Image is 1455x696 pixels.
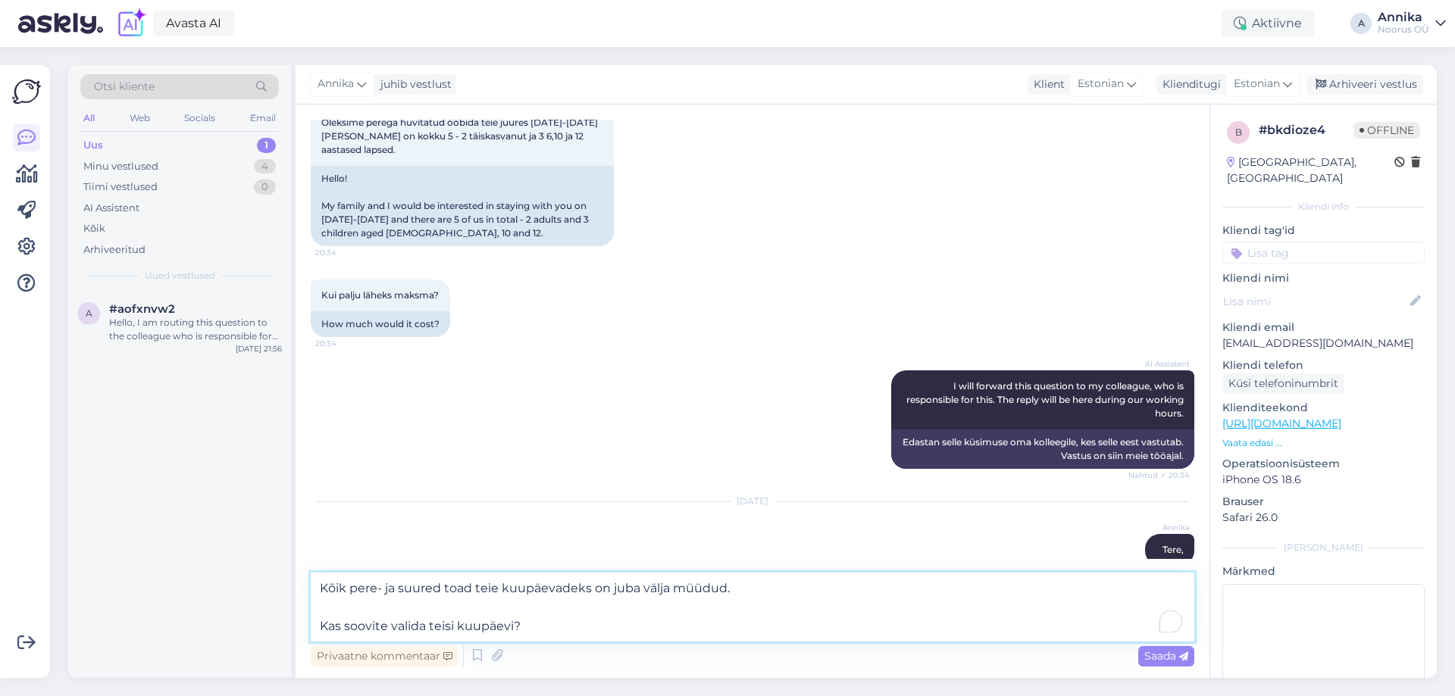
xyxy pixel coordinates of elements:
[1222,400,1425,416] p: Klienditeekond
[1144,649,1188,663] span: Saada
[1222,10,1314,37] div: Aktiivne
[86,307,92,319] span: a
[1222,223,1425,239] p: Kliendi tag'id
[236,343,282,354] div: [DATE] 21:56
[94,79,155,95] span: Otsi kliente
[1350,13,1372,34] div: A
[311,311,450,337] div: How much would it cost?
[1222,436,1425,450] p: Vaata edasi ...
[1306,74,1423,95] div: Arhiveeri vestlus
[1353,122,1420,139] span: Offline
[1222,242,1425,264] input: Lisa tag
[153,11,234,36] a: Avasta AI
[1222,417,1341,430] a: [URL][DOMAIN_NAME]
[1378,11,1429,23] div: Annika
[1222,541,1425,554] div: [PERSON_NAME]
[1222,373,1344,394] div: Küsi telefoninumbrit
[109,302,175,316] span: #aofxnvw2
[1259,121,1353,139] div: # bkdioze4
[254,179,276,195] div: 0
[891,429,1194,469] div: Edastan selle küsimuse oma kolleegile, kes selle eest vastutab. Vastus on siin meie tööajal.
[1222,472,1425,488] p: iPhone OS 18.6
[1222,494,1425,510] p: Brauser
[1128,470,1190,481] span: Nähtud ✓ 20:34
[1222,563,1425,579] p: Märkmed
[12,77,41,106] img: Askly Logo
[247,108,279,128] div: Email
[109,316,282,343] div: Hello, I am routing this question to the colleague who is responsible for this topic. The reply m...
[1222,200,1425,214] div: Kliendi info
[906,380,1186,419] span: I will forward this question to my colleague, who is responsible for this. The reply will be here...
[315,247,372,258] span: 20:34
[1222,320,1425,336] p: Kliendi email
[1222,357,1425,373] p: Kliendi telefon
[1133,358,1190,370] span: AI Assistent
[83,242,145,257] div: Arhiveeritud
[83,201,139,216] div: AI Assistent
[1222,510,1425,526] p: Safari 26.0
[1378,11,1446,36] a: AnnikaNoorus OÜ
[318,76,354,92] span: Annika
[115,8,147,39] img: explore-ai
[1078,76,1124,92] span: Estonian
[1028,76,1065,92] div: Klient
[80,108,98,128] div: All
[83,159,158,174] div: Minu vestlused
[374,76,452,92] div: juhib vestlust
[1222,456,1425,472] p: Operatsioonisüsteem
[311,166,614,246] div: Hello! My family and I would be interested in staying with you on [DATE]-[DATE] and there are 5 o...
[83,179,158,195] div: Tiimi vestlused
[1222,270,1425,286] p: Kliendi nimi
[257,138,276,153] div: 1
[1227,154,1394,186] div: [GEOGRAPHIC_DATA], [GEOGRAPHIC_DATA]
[1162,544,1184,555] span: Tere,
[1234,76,1280,92] span: Estonian
[145,269,215,282] span: Uued vestlused
[83,221,105,236] div: Kõik
[311,495,1194,508] div: [DATE]
[1156,76,1221,92] div: Klienditugi
[321,289,439,301] span: Kui palju läheks maksma?
[254,159,276,174] div: 4
[311,573,1194,641] textarea: To enrich screen reader interactions, please activate Accessibility in Grammarly extension settings
[83,138,103,153] div: Uus
[1222,336,1425,351] p: [EMAIL_ADDRESS][DOMAIN_NAME]
[1223,293,1407,310] input: Lisa nimi
[1133,522,1190,533] span: Annika
[321,89,600,155] span: Tere! Oleksime perega huvitatud ööbida teie juures [DATE]-[DATE] [PERSON_NAME] on kokku 5 - 2 täi...
[315,338,372,349] span: 20:34
[127,108,153,128] div: Web
[1378,23,1429,36] div: Noorus OÜ
[311,646,458,666] div: Privaatne kommentaar
[181,108,218,128] div: Socials
[1235,126,1242,138] span: b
